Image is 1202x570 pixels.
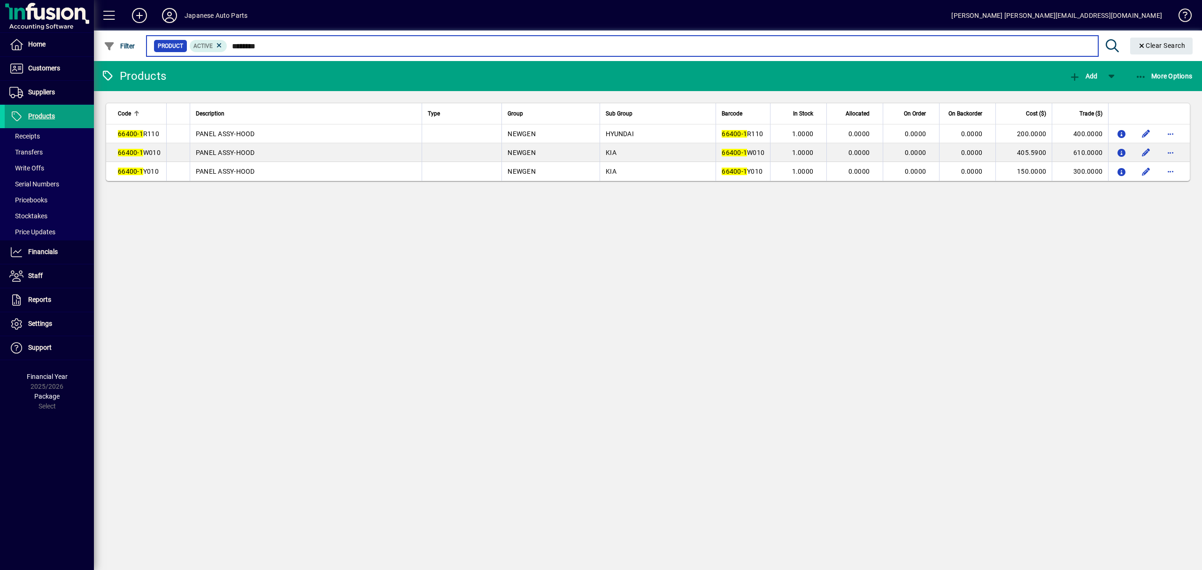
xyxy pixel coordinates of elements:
span: Type [428,108,440,119]
span: Allocated [846,108,870,119]
div: Group [508,108,594,119]
a: Home [5,33,94,56]
span: Suppliers [28,88,55,96]
span: Customers [28,64,60,72]
td: 150.0000 [995,162,1052,181]
a: Support [5,336,94,360]
button: Filter [101,38,138,54]
div: On Order [889,108,934,119]
div: Barcode [722,108,764,119]
span: Description [196,108,224,119]
span: Barcode [722,108,742,119]
span: 0.0000 [848,168,870,175]
button: Profile [154,7,185,24]
span: Pricebooks [9,196,47,204]
a: Pricebooks [5,192,94,208]
mat-chip: Activation Status: Active [190,40,227,52]
span: Sub Group [606,108,632,119]
span: 1.0000 [792,149,814,156]
div: Type [428,108,496,119]
div: Japanese Auto Parts [185,8,247,23]
em: 66400-1 [722,130,747,138]
span: KIA [606,168,616,175]
span: Receipts [9,132,40,140]
span: Package [34,393,60,400]
div: Sub Group [606,108,710,119]
span: Y010 [722,168,763,175]
span: Staff [28,272,43,279]
a: Receipts [5,128,94,144]
a: Customers [5,57,94,80]
span: Trade ($) [1079,108,1102,119]
div: Products [101,69,166,84]
div: [PERSON_NAME] [PERSON_NAME][EMAIL_ADDRESS][DOMAIN_NAME] [951,8,1162,23]
span: Y010 [118,168,159,175]
div: In Stock [776,108,822,119]
button: More options [1163,164,1178,179]
em: 66400-1 [118,149,143,156]
em: 66400-1 [722,168,747,175]
a: Settings [5,312,94,336]
span: W010 [722,149,764,156]
button: Edit [1139,164,1154,179]
span: 1.0000 [792,130,814,138]
div: Code [118,108,161,119]
a: Write Offs [5,160,94,176]
span: Financial Year [27,373,68,380]
span: Add [1069,72,1097,80]
span: Price Updates [9,228,55,236]
span: 0.0000 [905,130,926,138]
button: Add [1067,68,1100,85]
span: 0.0000 [848,149,870,156]
a: Transfers [5,144,94,160]
button: Add [124,7,154,24]
span: PANEL ASSY-HOOD [196,130,255,138]
span: Transfers [9,148,43,156]
span: 1.0000 [792,168,814,175]
a: Suppliers [5,81,94,104]
div: Allocated [832,108,878,119]
em: 66400-1 [722,149,747,156]
td: 400.0000 [1052,124,1108,143]
button: Edit [1139,126,1154,141]
span: Product [158,41,183,51]
span: On Backorder [948,108,982,119]
span: KIA [606,149,616,156]
span: NEWGEN [508,149,536,156]
span: Active [193,43,213,49]
td: 300.0000 [1052,162,1108,181]
span: HYUNDAI [606,130,634,138]
a: Price Updates [5,224,94,240]
span: Code [118,108,131,119]
span: 0.0000 [961,168,983,175]
span: W010 [118,149,161,156]
span: R110 [722,130,763,138]
a: Serial Numbers [5,176,94,192]
button: More options [1163,145,1178,160]
td: 610.0000 [1052,143,1108,162]
span: Group [508,108,523,119]
span: R110 [118,130,159,138]
td: 405.5900 [995,143,1052,162]
em: 66400-1 [118,168,143,175]
a: Financials [5,240,94,264]
div: Description [196,108,416,119]
span: Settings [28,320,52,327]
span: NEWGEN [508,168,536,175]
em: 66400-1 [118,130,143,138]
a: Staff [5,264,94,288]
span: NEWGEN [508,130,536,138]
a: Knowledge Base [1171,2,1190,32]
span: Reports [28,296,51,303]
span: Cost ($) [1026,108,1046,119]
span: Products [28,112,55,120]
span: 0.0000 [848,130,870,138]
span: 0.0000 [905,168,926,175]
span: Filter [104,42,135,50]
span: 0.0000 [905,149,926,156]
button: More options [1163,126,1178,141]
span: PANEL ASSY-HOOD [196,149,255,156]
a: Stocktakes [5,208,94,224]
span: Support [28,344,52,351]
span: Stocktakes [9,212,47,220]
